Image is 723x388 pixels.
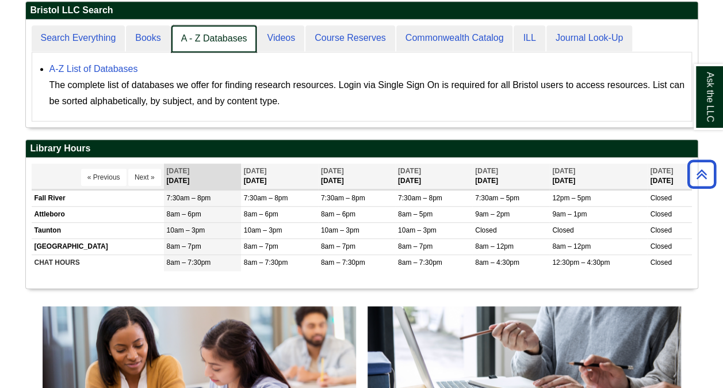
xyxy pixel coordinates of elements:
[398,210,433,218] span: 8am – 5pm
[546,25,632,51] a: Journal Look-Up
[514,25,545,51] a: ILL
[32,25,125,51] a: Search Everything
[321,226,359,234] span: 10am – 3pm
[81,169,127,186] button: « Previous
[650,210,671,218] span: Closed
[167,167,190,175] span: [DATE]
[475,210,510,218] span: 9am – 2pm
[164,163,241,189] th: [DATE]
[171,25,257,52] a: A - Z Databases
[472,163,549,189] th: [DATE]
[167,194,211,202] span: 7:30am – 8pm
[398,258,442,267] span: 8am – 7:30pm
[552,226,573,234] span: Closed
[650,258,671,267] span: Closed
[244,210,278,218] span: 8am – 6pm
[244,258,288,267] span: 8am – 7:30pm
[244,226,282,234] span: 10am – 3pm
[32,206,164,222] td: Attleboro
[26,140,698,158] h2: Library Hours
[244,167,267,175] span: [DATE]
[32,190,164,206] td: Fall River
[32,239,164,255] td: [GEOGRAPHIC_DATA]
[650,194,671,202] span: Closed
[321,258,365,267] span: 8am – 7:30pm
[475,242,514,250] span: 8am – 12pm
[167,226,205,234] span: 10am – 3pm
[244,242,278,250] span: 8am – 7pm
[258,25,304,51] a: Videos
[650,167,673,175] span: [DATE]
[167,242,201,250] span: 8am – 7pm
[475,226,496,234] span: Closed
[398,194,442,202] span: 7:30am – 8pm
[305,25,395,51] a: Course Reserves
[26,2,698,20] h2: Bristol LLC Search
[128,169,161,186] button: Next »
[167,210,201,218] span: 8am – 6pm
[318,163,395,189] th: [DATE]
[549,163,647,189] th: [DATE]
[552,210,587,218] span: 9am – 1pm
[244,194,288,202] span: 7:30am – 8pm
[683,166,720,182] a: Back to Top
[49,64,138,74] a: A-Z List of Databases
[321,242,355,250] span: 8am – 7pm
[650,242,671,250] span: Closed
[32,223,164,239] td: Taunton
[321,210,355,218] span: 8am – 6pm
[395,163,472,189] th: [DATE]
[650,226,671,234] span: Closed
[552,242,591,250] span: 8am – 12pm
[49,77,686,109] div: The complete list of databases we offer for finding research resources. Login via Single Sign On ...
[552,167,575,175] span: [DATE]
[552,194,591,202] span: 12pm – 5pm
[475,167,498,175] span: [DATE]
[32,255,164,271] td: CHAT HOURS
[167,258,211,267] span: 8am – 7:30pm
[321,194,365,202] span: 7:30am – 8pm
[475,258,519,267] span: 8am – 4:30pm
[398,167,421,175] span: [DATE]
[126,25,170,51] a: Books
[241,163,318,189] th: [DATE]
[398,226,437,234] span: 10am – 3pm
[552,258,610,267] span: 12:30pm – 4:30pm
[321,167,344,175] span: [DATE]
[398,242,433,250] span: 8am – 7pm
[475,194,519,202] span: 7:30am – 5pm
[396,25,513,51] a: Commonwealth Catalog
[647,163,691,189] th: [DATE]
